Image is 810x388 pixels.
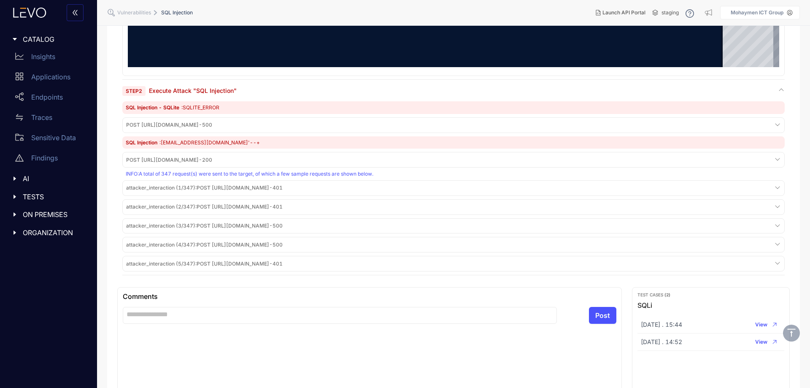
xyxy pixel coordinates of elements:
[641,321,682,328] span: [DATE] . 15:44
[126,242,283,248] span: POST [URL][DOMAIN_NAME] - 500
[637,293,785,298] p: Test Cases
[126,122,212,128] span: POST [URL][DOMAIN_NAME] - 500
[126,222,197,229] span: attacker_interaction (3/347) :
[23,35,85,43] span: CATALOG
[5,30,92,48] div: CATALOG
[31,134,76,141] p: Sensitive Data
[126,171,783,177] div: INFO : A total of 347 request(s) were sent to the target, of which a few sample requests are show...
[23,229,85,236] span: ORGANIZATION
[8,109,92,129] a: Traces
[31,73,70,81] p: Applications
[8,48,92,68] a: Insights
[755,339,767,345] span: View
[5,188,92,206] div: TESTS
[602,10,645,16] span: Launch API Portal
[595,312,610,319] span: Post
[15,154,24,162] span: warning
[15,113,24,122] span: swap
[755,322,767,328] span: View
[751,320,781,330] button: View
[161,10,193,16] span: SQL Injection
[661,10,679,16] span: staging
[123,293,616,300] div: Comments
[5,224,92,241] div: ORGANIZATION
[23,193,85,201] span: TESTS
[126,260,197,267] span: attacker_interaction (5/347) :
[641,339,682,345] span: [DATE] . 14:52
[731,10,783,16] p: Mohaymen ICT Group
[5,206,92,223] div: ON PREMISES
[637,301,785,309] h3: SQLi
[12,36,18,42] span: caret-right
[126,203,197,210] span: attacker_interaction (2/347) :
[72,9,78,17] span: double-left
[589,6,652,19] button: Launch API Portal
[181,104,219,111] span: : SQLITE_ERROR
[149,87,237,94] span: Execute Attack "SQL Injection"
[31,53,55,60] p: Insights
[8,89,92,109] a: Endpoints
[126,185,283,191] span: POST [URL][DOMAIN_NAME] - 401
[117,10,151,16] span: Vulnerabilities
[67,4,84,21] button: double-left
[126,241,197,248] span: attacker_interaction (4/347) :
[159,139,260,146] span: : [EMAIL_ADDRESS][DOMAIN_NAME]'--+
[126,104,181,111] span: SQL Injection - SQLite
[664,292,670,297] b: ( 2 )
[8,149,92,170] a: Findings
[126,139,159,146] span: SQL Injection
[31,154,58,162] p: Findings
[23,175,85,182] span: AI
[126,204,283,210] span: POST [URL][DOMAIN_NAME] - 401
[126,157,212,163] span: POST [URL][DOMAIN_NAME] - 200
[122,86,146,96] span: Step 2
[23,211,85,218] span: ON PREMISES
[751,337,781,347] button: View
[8,68,92,89] a: Applications
[12,212,18,217] span: caret-right
[126,261,283,267] span: POST [URL][DOMAIN_NAME] - 401
[12,176,18,182] span: caret-right
[8,129,92,149] a: Sensitive Data
[126,185,197,191] span: attacker_interaction (1/347) :
[589,307,616,324] button: Post
[31,114,52,121] p: Traces
[12,194,18,200] span: caret-right
[12,230,18,236] span: caret-right
[786,328,796,338] span: vertical-align-top
[126,223,283,229] span: POST [URL][DOMAIN_NAME] - 500
[31,93,63,101] p: Endpoints
[5,170,92,187] div: AI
